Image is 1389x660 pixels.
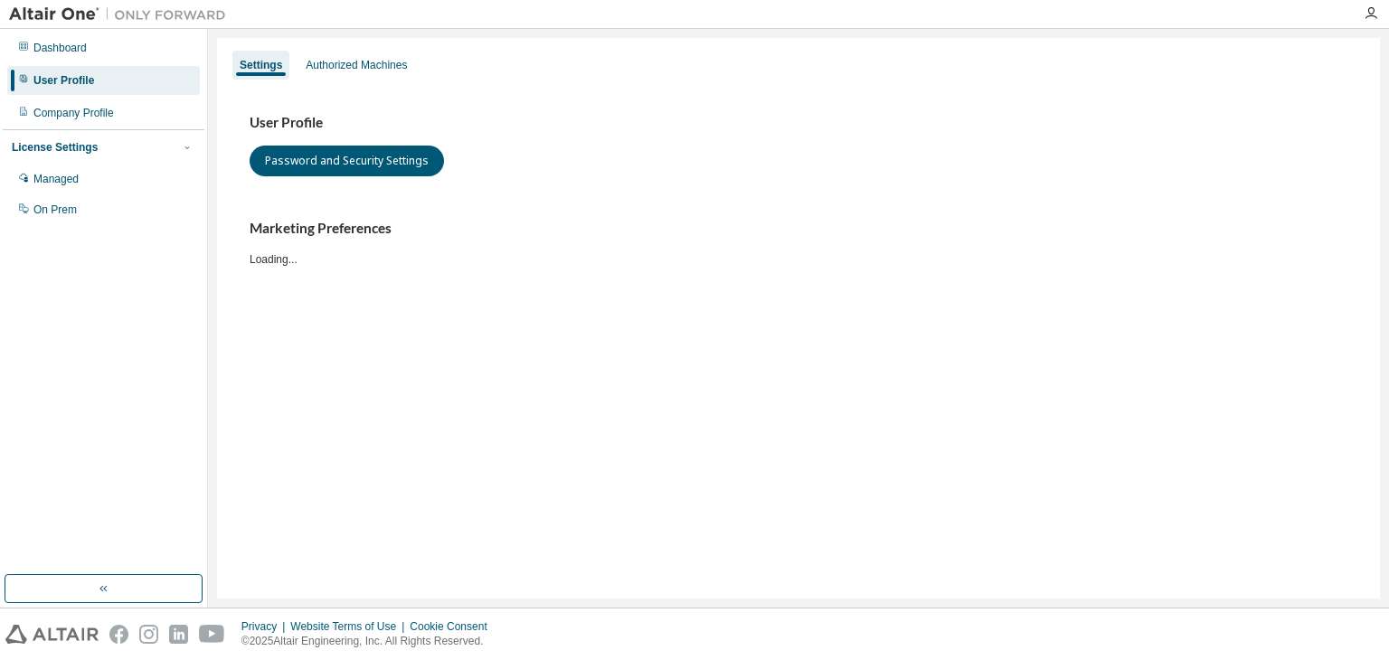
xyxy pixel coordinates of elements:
[250,146,444,176] button: Password and Security Settings
[250,114,1347,132] h3: User Profile
[12,140,98,155] div: License Settings
[169,625,188,644] img: linkedin.svg
[199,625,225,644] img: youtube.svg
[33,41,87,55] div: Dashboard
[109,625,128,644] img: facebook.svg
[9,5,235,24] img: Altair One
[33,73,94,88] div: User Profile
[33,106,114,120] div: Company Profile
[306,58,407,72] div: Authorized Machines
[240,58,282,72] div: Settings
[250,220,1347,266] div: Loading...
[33,203,77,217] div: On Prem
[410,619,497,634] div: Cookie Consent
[241,619,290,634] div: Privacy
[250,220,1347,238] h3: Marketing Preferences
[33,172,79,186] div: Managed
[241,634,498,649] p: © 2025 Altair Engineering, Inc. All Rights Reserved.
[290,619,410,634] div: Website Terms of Use
[139,625,158,644] img: instagram.svg
[5,625,99,644] img: altair_logo.svg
